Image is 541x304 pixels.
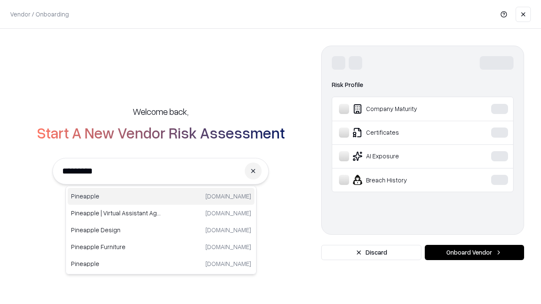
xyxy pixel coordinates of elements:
[10,10,69,19] p: Vendor / Onboarding
[205,259,251,268] p: [DOMAIN_NAME]
[71,242,161,251] p: Pineapple Furniture
[339,128,465,138] div: Certificates
[205,192,251,201] p: [DOMAIN_NAME]
[339,151,465,161] div: AI Exposure
[205,209,251,217] p: [DOMAIN_NAME]
[133,106,189,117] h5: Welcome back,
[425,245,524,260] button: Onboard Vendor
[205,225,251,234] p: [DOMAIN_NAME]
[71,259,161,268] p: Pineapple
[66,186,257,274] div: Suggestions
[37,124,285,141] h2: Start A New Vendor Risk Assessment
[71,192,161,201] p: Pineapple
[332,80,514,90] div: Risk Profile
[71,225,161,234] p: Pineapple Design
[321,245,421,260] button: Discard
[339,175,465,185] div: Breach History
[71,209,161,217] p: Pineapple | Virtual Assistant Agency
[339,104,465,114] div: Company Maturity
[205,242,251,251] p: [DOMAIN_NAME]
